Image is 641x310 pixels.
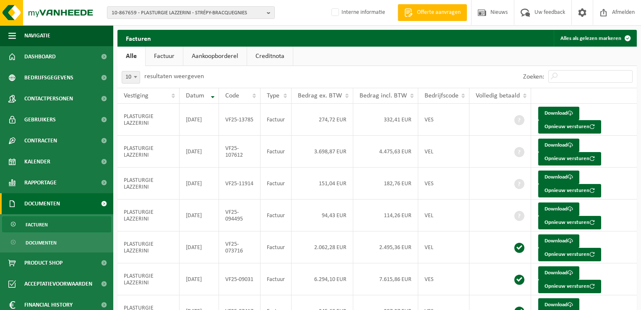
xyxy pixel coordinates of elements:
[219,263,261,295] td: VF25-09031
[418,136,470,168] td: VEL
[415,8,463,17] span: Offerte aanvragen
[117,104,180,136] td: PLASTURGIE LAZZERINI
[117,263,180,295] td: PLASTURGIE LAZZERINI
[117,47,145,66] a: Alle
[261,200,292,231] td: Factuur
[261,136,292,168] td: Factuur
[24,172,57,193] span: Rapportage
[219,104,261,136] td: VF25-13785
[180,263,219,295] td: [DATE]
[112,7,263,19] span: 10-867659 - PLASTURGIE LAZZERINI - STRÉPY-BRACQUEGNIES
[261,231,292,263] td: Factuur
[2,216,111,232] a: Facturen
[24,46,56,67] span: Dashboard
[398,4,467,21] a: Offerte aanvragen
[144,73,204,80] label: resultaten weergeven
[538,248,601,261] button: Opnieuw versturen
[538,184,601,197] button: Opnieuw versturen
[146,47,183,66] a: Factuur
[292,231,353,263] td: 2.062,28 EUR
[180,231,219,263] td: [DATE]
[24,252,63,273] span: Product Shop
[353,263,418,295] td: 7.615,86 EUR
[353,136,418,168] td: 4.475,63 EUR
[180,168,219,200] td: [DATE]
[538,216,601,229] button: Opnieuw versturen
[418,231,470,263] td: VEL
[24,130,57,151] span: Contracten
[24,67,73,88] span: Bedrijfsgegevens
[418,263,470,295] td: VES
[183,47,247,66] a: Aankoopborderel
[523,74,544,80] label: Zoeken:
[24,109,56,130] span: Gebruikers
[353,104,418,136] td: 332,41 EUR
[538,202,579,216] a: Download
[418,168,470,200] td: VES
[219,168,261,200] td: VF25-11914
[261,263,292,295] td: Factuur
[180,200,219,231] td: [DATE]
[425,92,459,99] span: Bedrijfscode
[330,6,385,19] label: Interne informatie
[186,92,204,99] span: Datum
[117,200,180,231] td: PLASTURGIE LAZZERINI
[554,30,636,47] button: Alles als gelezen markeren
[117,136,180,168] td: PLASTURGIE LAZZERINI
[418,200,470,231] td: VEL
[180,104,219,136] td: [DATE]
[219,200,261,231] td: VF25-094495
[24,151,50,172] span: Kalender
[292,168,353,200] td: 151,04 EUR
[26,217,48,233] span: Facturen
[219,136,261,168] td: VF25-107612
[247,47,293,66] a: Creditnota
[122,71,140,83] span: 10
[538,234,579,248] a: Download
[292,104,353,136] td: 274,72 EUR
[298,92,342,99] span: Bedrag ex. BTW
[117,30,159,46] h2: Facturen
[538,107,579,120] a: Download
[267,92,279,99] span: Type
[353,168,418,200] td: 182,76 EUR
[538,266,579,280] a: Download
[353,200,418,231] td: 114,26 EUR
[24,25,50,46] span: Navigatie
[476,92,520,99] span: Volledig betaald
[124,92,149,99] span: Vestiging
[261,168,292,200] td: Factuur
[292,263,353,295] td: 6.294,10 EUR
[107,6,275,19] button: 10-867659 - PLASTURGIE LAZZERINI - STRÉPY-BRACQUEGNIES
[418,104,470,136] td: VES
[261,104,292,136] td: Factuur
[360,92,407,99] span: Bedrag incl. BTW
[292,136,353,168] td: 3.698,87 EUR
[219,231,261,263] td: VF25-073716
[538,139,579,152] a: Download
[538,171,579,184] a: Download
[117,231,180,263] td: PLASTURGIE LAZZERINI
[24,273,92,294] span: Acceptatievoorwaarden
[117,168,180,200] td: PLASTURGIE LAZZERINI
[26,235,57,251] span: Documenten
[24,193,60,214] span: Documenten
[292,200,353,231] td: 94,43 EUR
[353,231,418,263] td: 2.495,36 EUR
[225,92,239,99] span: Code
[180,136,219,168] td: [DATE]
[538,120,601,134] button: Opnieuw versturen
[2,234,111,250] a: Documenten
[538,280,601,293] button: Opnieuw versturen
[538,152,601,166] button: Opnieuw versturen
[24,88,73,109] span: Contactpersonen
